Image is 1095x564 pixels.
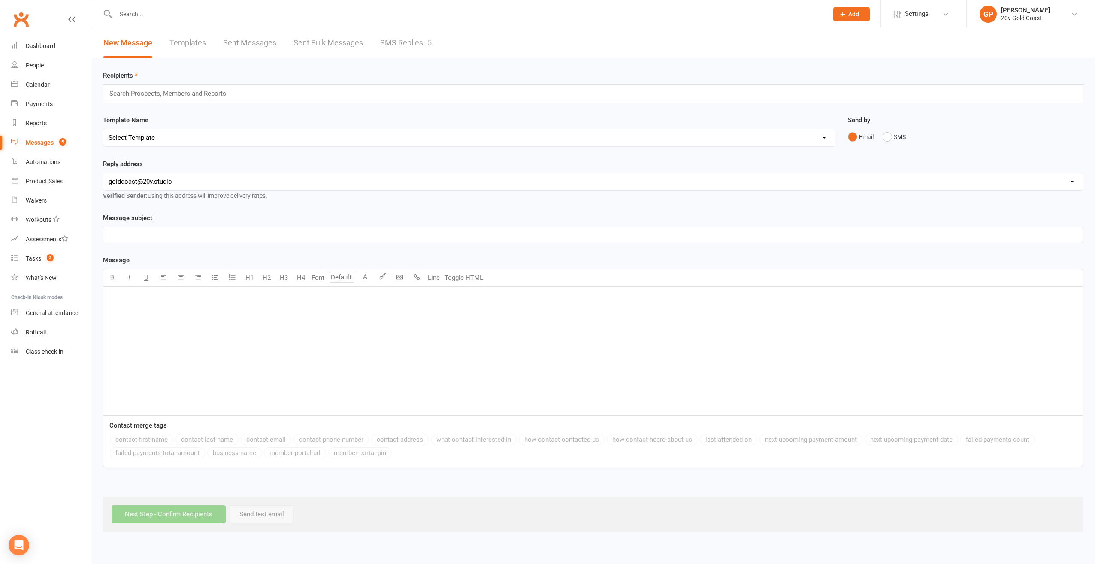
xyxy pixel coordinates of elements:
div: Open Intercom Messenger [9,535,29,555]
button: H2 [258,269,275,286]
a: New Message [103,28,152,58]
strong: Verified Sender: [103,192,148,199]
a: Tasks 3 [11,249,91,268]
div: Dashboard [26,42,55,49]
div: Assessments [26,236,68,243]
div: Waivers [26,197,47,204]
a: Assessments [11,230,91,249]
button: Toggle HTML [442,269,485,286]
button: A [357,269,374,286]
label: Message subject [103,213,152,223]
span: Using this address will improve delivery rates. [103,192,267,199]
a: General attendance kiosk mode [11,303,91,323]
label: Send by [848,115,870,125]
a: Workouts [11,210,91,230]
button: Email [848,129,874,145]
div: General attendance [26,309,78,316]
a: Waivers [11,191,91,210]
a: People [11,56,91,75]
label: Template Name [103,115,148,125]
div: Reports [26,120,47,127]
a: Roll call [11,323,91,342]
div: Roll call [26,329,46,336]
button: U [138,269,155,286]
a: Reports [11,114,91,133]
button: H4 [292,269,309,286]
div: 5 [427,38,432,47]
a: Dashboard [11,36,91,56]
input: Search Prospects, Members and Reports [109,88,234,99]
a: What's New [11,268,91,288]
button: H1 [241,269,258,286]
button: Font [309,269,327,286]
a: Sent Messages [223,28,276,58]
div: GP [980,6,997,23]
input: Default [329,272,354,283]
div: Workouts [26,216,51,223]
a: SMS Replies5 [380,28,432,58]
a: Product Sales [11,172,91,191]
a: Class kiosk mode [11,342,91,361]
div: Payments [26,100,53,107]
a: Calendar [11,75,91,94]
div: Tasks [26,255,41,262]
a: Payments [11,94,91,114]
label: Reply address [103,159,143,169]
a: Automations [11,152,91,172]
div: Product Sales [26,178,63,185]
label: Recipients [103,70,138,81]
span: U [144,274,148,282]
input: Search... [113,8,822,20]
div: What's New [26,274,57,281]
button: SMS [883,129,906,145]
a: Clubworx [10,9,32,30]
button: Add [833,7,870,21]
div: People [26,62,44,69]
div: Class check-in [26,348,64,355]
div: [PERSON_NAME] [1001,6,1050,14]
div: 20v Gold Coast [1001,14,1050,22]
button: H3 [275,269,292,286]
label: Message [103,255,130,265]
span: 3 [47,254,54,261]
a: Messages 5 [11,133,91,152]
div: Messages [26,139,54,146]
div: Automations [26,158,60,165]
a: Sent Bulk Messages [293,28,363,58]
span: Settings [905,4,929,24]
a: Templates [169,28,206,58]
span: Add [848,11,859,18]
div: Calendar [26,81,50,88]
label: Contact merge tags [109,420,167,431]
span: 5 [59,138,66,146]
button: Line [425,269,442,286]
